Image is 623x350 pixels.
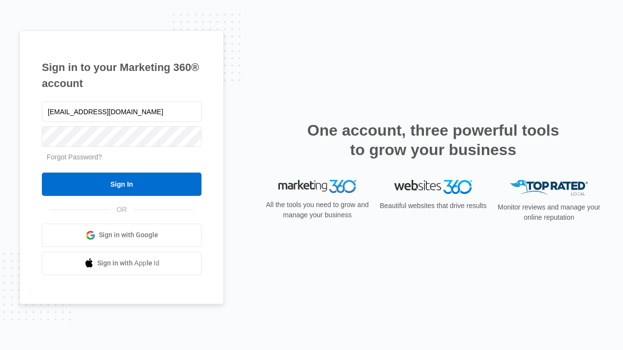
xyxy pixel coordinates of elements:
[42,224,202,247] a: Sign in with Google
[278,180,356,193] img: Marketing 360
[495,202,604,223] p: Monitor reviews and manage your online reputation
[42,173,202,196] input: Sign In
[379,201,488,211] p: Beautiful websites that drive results
[263,200,372,220] p: All the tools you need to grow and manage your business
[99,230,158,240] span: Sign in with Google
[42,59,202,91] h1: Sign in to your Marketing 360® account
[394,180,472,194] img: Websites 360
[97,258,160,268] span: Sign in with Apple Id
[510,180,588,196] img: Top Rated Local
[110,205,134,215] span: OR
[42,102,202,122] input: Email
[304,121,562,159] h2: One account, three powerful tools to grow your business
[42,252,202,275] a: Sign in with Apple Id
[47,153,102,161] a: Forgot Password?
